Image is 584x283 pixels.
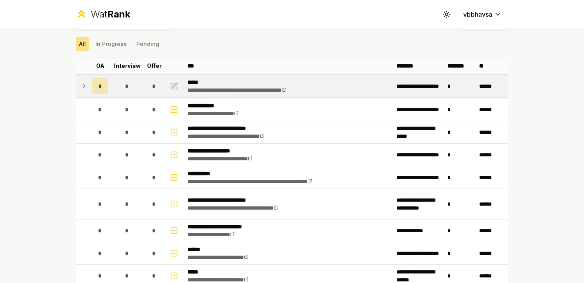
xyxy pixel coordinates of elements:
p: Offer [147,62,162,70]
button: Pending [133,37,162,51]
span: vbbhavsa [463,10,492,19]
p: OA [96,62,104,70]
p: Interview [114,62,141,70]
div: Wat [91,8,130,21]
button: In Progress [92,37,130,51]
a: WatRank [76,8,130,21]
button: vbbhavsa [457,7,508,21]
span: Rank [107,8,130,20]
button: All [76,37,89,51]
